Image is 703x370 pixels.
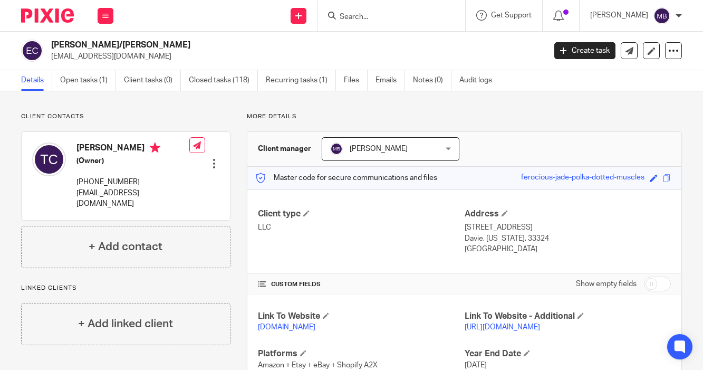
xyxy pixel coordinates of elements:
[266,70,336,91] a: Recurring tasks (1)
[21,8,74,23] img: Pixie
[258,348,464,359] h4: Platforms
[51,51,538,62] p: [EMAIL_ADDRESS][DOMAIN_NAME]
[247,112,682,121] p: More details
[21,112,230,121] p: Client contacts
[76,188,189,210] p: [EMAIL_ADDRESS][DOMAIN_NAME]
[465,362,487,369] span: [DATE]
[124,70,181,91] a: Client tasks (0)
[258,208,464,220] h4: Client type
[21,40,43,62] img: svg%3E
[258,362,378,369] span: Amazon + Etsy + eBay + Shopify A2X
[576,279,637,289] label: Show empty fields
[465,233,671,244] p: Davie, [US_STATE], 33324
[344,70,368,91] a: Files
[76,143,189,156] h4: [PERSON_NAME]
[76,156,189,166] h5: (Owner)
[554,42,615,59] a: Create task
[89,239,162,255] h4: + Add contact
[78,316,173,332] h4: + Add linked client
[459,70,500,91] a: Audit logs
[258,311,464,322] h4: Link To Website
[51,40,441,51] h2: [PERSON_NAME]/[PERSON_NAME]
[150,143,160,153] i: Primary
[653,7,670,24] img: svg%3E
[375,70,405,91] a: Emails
[258,144,311,154] h3: Client manager
[491,12,532,19] span: Get Support
[590,10,648,21] p: [PERSON_NAME]
[21,70,52,91] a: Details
[465,348,671,359] h4: Year End Date
[339,13,434,22] input: Search
[465,244,671,254] p: [GEOGRAPHIC_DATA]
[258,324,315,331] a: [DOMAIN_NAME]
[521,172,644,184] div: ferocious-jade-polka-dotted-muscles
[258,222,464,233] p: LLC
[465,311,671,322] h4: Link To Website - Additional
[255,173,437,183] p: Master code for secure communications and files
[76,177,189,187] p: [PHONE_NUMBER]
[32,143,66,176] img: svg%3E
[189,70,258,91] a: Closed tasks (118)
[350,145,408,153] span: [PERSON_NAME]
[60,70,116,91] a: Open tasks (1)
[330,143,343,155] img: svg%3E
[465,222,671,233] p: [STREET_ADDRESS]
[465,324,540,331] a: [URL][DOMAIN_NAME]
[21,284,230,292] p: Linked clients
[465,208,671,220] h4: Address
[258,280,464,289] h4: CUSTOM FIELDS
[413,70,451,91] a: Notes (0)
